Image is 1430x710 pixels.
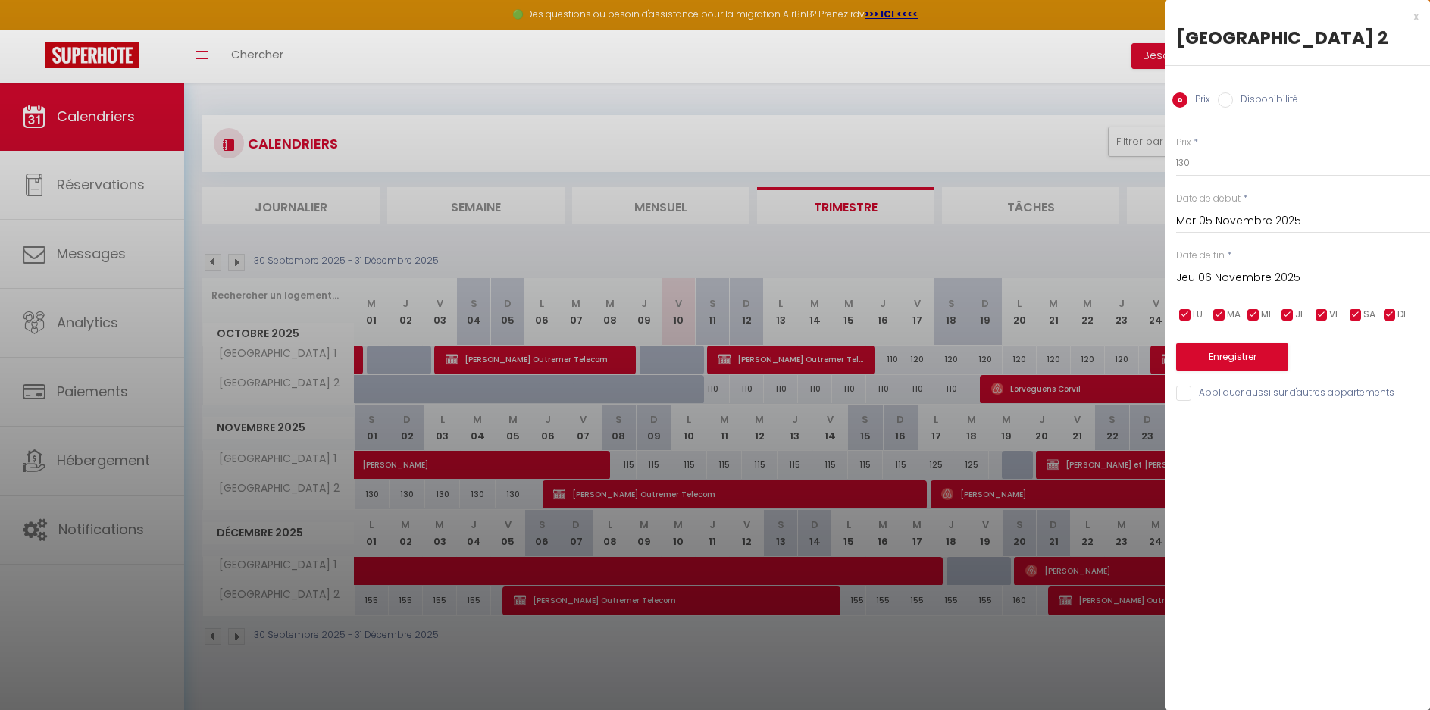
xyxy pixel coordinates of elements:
[1187,92,1210,109] label: Prix
[1329,308,1340,322] span: VE
[1176,26,1419,50] div: [GEOGRAPHIC_DATA] 2
[1261,308,1273,322] span: ME
[1176,343,1288,371] button: Enregistrer
[1227,308,1241,322] span: MA
[1176,249,1225,263] label: Date de fin
[1397,308,1406,322] span: DI
[1233,92,1298,109] label: Disponibilité
[1176,192,1241,206] label: Date de début
[1176,136,1191,150] label: Prix
[1193,308,1203,322] span: LU
[1295,308,1305,322] span: JE
[1363,308,1375,322] span: SA
[1165,8,1419,26] div: x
